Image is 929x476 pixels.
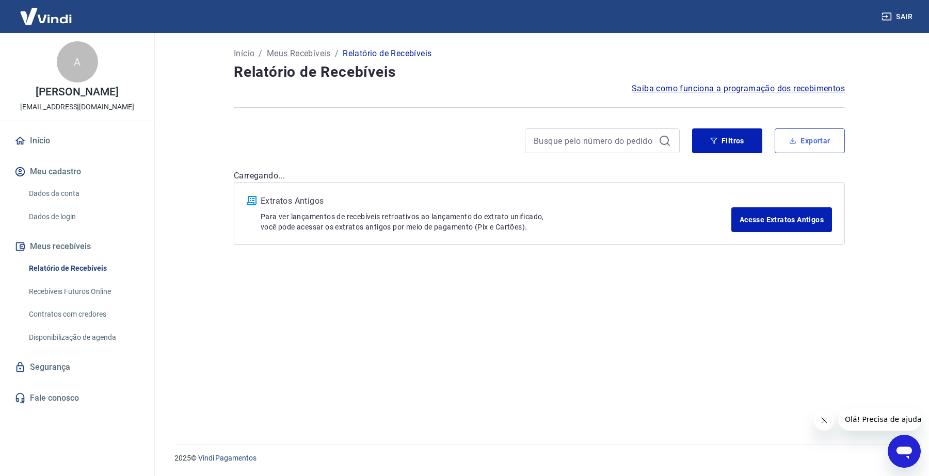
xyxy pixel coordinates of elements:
[25,327,142,348] a: Disponibilização de agenda
[731,207,832,232] a: Acesse Extratos Antigos
[259,47,262,60] p: /
[879,7,917,26] button: Sair
[25,183,142,204] a: Dados da conta
[839,408,921,431] iframe: Mensagem da empresa
[25,258,142,279] a: Relatório de Recebíveis
[12,356,142,379] a: Segurança
[335,47,339,60] p: /
[25,206,142,227] a: Dados de login
[12,235,142,258] button: Meus recebíveis
[25,304,142,325] a: Contratos com credores
[234,62,845,83] h4: Relatório de Recebíveis
[25,281,142,302] a: Recebíveis Futuros Online
[174,453,904,464] p: 2025 ©
[12,1,79,32] img: Vindi
[36,87,118,97] p: [PERSON_NAME]
[247,196,257,205] img: ícone
[20,102,134,112] p: [EMAIL_ADDRESS][DOMAIN_NAME]
[632,83,845,95] a: Saiba como funciona a programação dos recebimentos
[12,160,142,183] button: Meu cadastro
[12,387,142,409] a: Fale conosco
[267,47,331,60] a: Meus Recebíveis
[6,7,87,15] span: Olá! Precisa de ajuda?
[198,454,257,462] a: Vindi Pagamentos
[261,195,731,207] p: Extratos Antigos
[692,128,762,153] button: Filtros
[534,133,654,149] input: Busque pelo número do pedido
[234,170,845,182] p: Carregando...
[343,47,431,60] p: Relatório de Recebíveis
[888,435,921,468] iframe: Botão para abrir a janela de mensagens
[775,128,845,153] button: Exportar
[12,129,142,152] a: Início
[261,211,731,232] p: Para ver lançamentos de recebíveis retroativos ao lançamento do extrato unificado, você pode aces...
[234,47,254,60] a: Início
[57,41,98,83] div: A
[814,410,835,431] iframe: Fechar mensagem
